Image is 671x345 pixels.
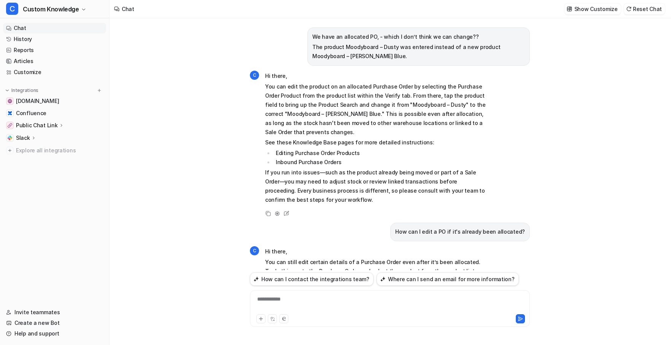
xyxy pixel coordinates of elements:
a: Create a new Bot [3,318,106,328]
img: expand menu [5,88,10,93]
button: How can I contact the integrations team? [250,272,374,286]
p: Integrations [11,87,38,93]
img: Slack [8,136,12,140]
div: Chat [122,5,134,13]
p: How can I edit a PO if it's already been allocated? [395,227,525,236]
li: Editing Purchase Order Products [273,149,488,158]
button: Show Customize [564,3,621,14]
img: reset [626,6,631,12]
p: Show Customize [574,5,618,13]
p: Hi there, [265,247,488,256]
a: Invite teammates [3,307,106,318]
p: Slack [16,134,30,142]
p: The product Moodyboard – Dusty was entered instead of a new product Moodyboard – [PERSON_NAME] Blue. [312,43,525,61]
img: help.cartoncloud.com [8,99,12,103]
button: Reset Chat [624,3,665,14]
a: Articles [3,56,106,66]
a: Reports [3,45,106,55]
a: Explore all integrations [3,145,106,156]
img: customize [567,6,572,12]
p: We have an allocated PO, - which I don’t think we can change?? [312,32,525,41]
span: C [250,71,259,80]
p: You can edit the product on an allocated Purchase Order by selecting the Purchase Order Product f... [265,82,488,137]
img: explore all integrations [6,147,14,154]
img: menu_add.svg [97,88,102,93]
a: Help and support [3,328,106,339]
li: Inbound Purchase Orders [273,158,488,167]
span: Confluence [16,109,46,117]
a: Chat [3,23,106,33]
button: Integrations [3,87,41,94]
p: See these Knowledge Base pages for more detailed instructions: [265,138,488,147]
p: If you run into issues—such as the product already being moved or part of a Sale Order—you may ne... [265,168,488,204]
p: Hi there, [265,71,488,81]
button: Where can I send an email for more information? [377,272,519,286]
span: Custom Knowledge [23,4,79,14]
img: Public Chat Link [8,123,12,128]
p: You can still edit certain details of a Purchase Order even after it’s been allocated. To do this... [265,258,488,303]
span: C [6,3,18,15]
a: History [3,34,106,44]
img: Confluence [8,111,12,116]
p: Public Chat Link [16,122,58,129]
a: ConfluenceConfluence [3,108,106,119]
span: C [250,246,259,255]
a: help.cartoncloud.com[DOMAIN_NAME] [3,96,106,106]
span: Explore all integrations [16,144,103,157]
a: Customize [3,67,106,78]
span: [DOMAIN_NAME] [16,97,59,105]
